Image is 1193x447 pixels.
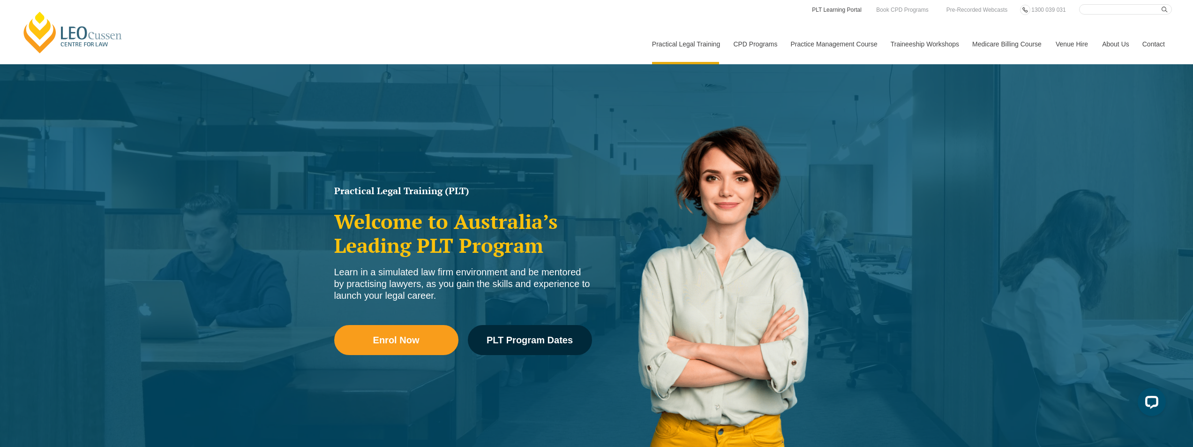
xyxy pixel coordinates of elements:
[334,325,458,355] a: Enrol Now
[1031,7,1065,13] span: 1300 039 031
[21,10,125,54] a: [PERSON_NAME] Centre for Law
[334,210,592,257] h2: Welcome to Australia’s Leading PLT Program
[645,24,727,64] a: Practical Legal Training
[884,24,965,64] a: Traineeship Workshops
[468,325,592,355] a: PLT Program Dates
[784,24,884,64] a: Practice Management Course
[334,186,592,196] h1: Practical Legal Training (PLT)
[1135,24,1172,64] a: Contact
[726,24,783,64] a: CPD Programs
[334,266,592,302] div: Learn in a simulated law firm environment and be mentored by practising lawyers, as you gain the ...
[373,335,420,345] span: Enrol Now
[1029,5,1068,15] a: 1300 039 031
[1095,24,1135,64] a: About Us
[874,5,930,15] a: Book CPD Programs
[811,5,863,15] a: PLT Learning Portal
[1130,384,1170,424] iframe: LiveChat chat widget
[487,335,573,345] span: PLT Program Dates
[1049,24,1095,64] a: Venue Hire
[944,5,1010,15] a: Pre-Recorded Webcasts
[965,24,1049,64] a: Medicare Billing Course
